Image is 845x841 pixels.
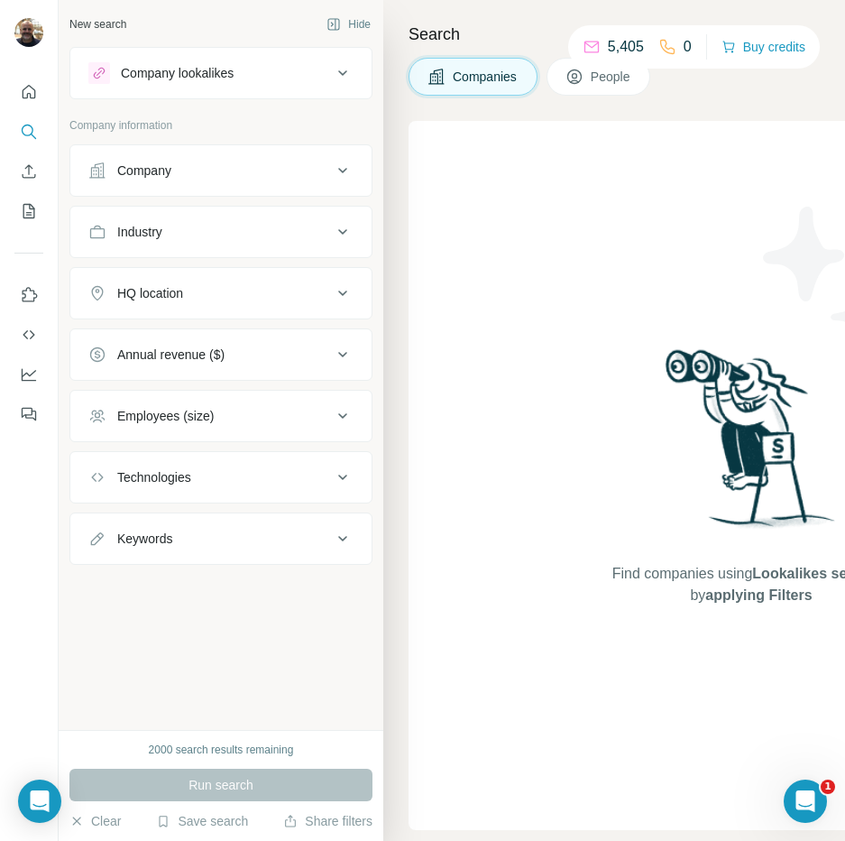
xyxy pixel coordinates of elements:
button: Feedback [14,398,43,430]
button: Technologies [70,456,372,499]
button: My lists [14,195,43,227]
div: Employees (size) [117,407,214,425]
img: Surfe Illustration - Woman searching with binoculars [657,345,845,546]
div: Technologies [117,468,191,486]
h4: Search [409,22,823,47]
div: Company [117,162,171,180]
div: Keywords [117,530,172,548]
button: Use Surfe on LinkedIn [14,279,43,311]
p: 5,405 [608,36,644,58]
button: Company lookalikes [70,51,372,95]
button: Annual revenue ($) [70,333,372,376]
button: Industry [70,210,372,254]
button: Search [14,116,43,148]
div: Open Intercom Messenger [18,780,61,823]
button: Hide [314,11,383,38]
button: Keywords [70,517,372,560]
button: Company [70,149,372,192]
button: Dashboard [14,358,43,391]
button: Employees (size) [70,394,372,438]
button: Enrich CSV [14,155,43,188]
iframe: Intercom live chat [784,780,827,823]
div: HQ location [117,284,183,302]
button: HQ location [70,272,372,315]
div: Annual revenue ($) [117,346,225,364]
img: Avatar [14,18,43,47]
div: Industry [117,223,162,241]
button: Quick start [14,76,43,108]
div: 2000 search results remaining [149,742,294,758]
span: People [591,68,632,86]
p: 0 [684,36,692,58]
span: 1 [821,780,835,794]
div: New search [69,16,126,32]
span: applying Filters [705,587,812,603]
span: Companies [453,68,519,86]
button: Use Surfe API [14,319,43,351]
button: Clear [69,812,121,830]
div: Company lookalikes [121,64,234,82]
button: Save search [156,812,248,830]
button: Buy credits [721,34,805,60]
button: Share filters [283,812,372,830]
p: Company information [69,117,372,134]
